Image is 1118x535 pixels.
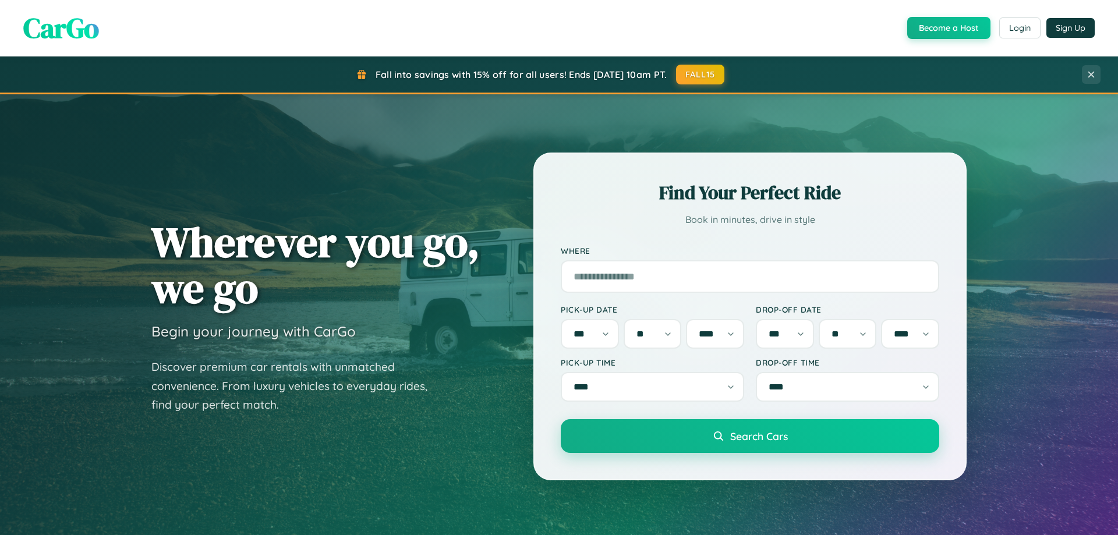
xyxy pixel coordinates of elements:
label: Where [561,246,939,256]
h2: Find Your Perfect Ride [561,180,939,206]
p: Book in minutes, drive in style [561,211,939,228]
h1: Wherever you go, we go [151,219,480,311]
button: Search Cars [561,419,939,453]
label: Drop-off Date [756,304,939,314]
label: Pick-up Time [561,357,744,367]
button: Login [999,17,1041,38]
p: Discover premium car rentals with unmatched convenience. From luxury vehicles to everyday rides, ... [151,357,443,414]
button: FALL15 [676,65,725,84]
button: Become a Host [907,17,990,39]
h3: Begin your journey with CarGo [151,323,356,340]
label: Pick-up Date [561,304,744,314]
label: Drop-off Time [756,357,939,367]
span: Search Cars [730,430,788,442]
span: Fall into savings with 15% off for all users! Ends [DATE] 10am PT. [376,69,667,80]
span: CarGo [23,9,99,47]
button: Sign Up [1046,18,1095,38]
